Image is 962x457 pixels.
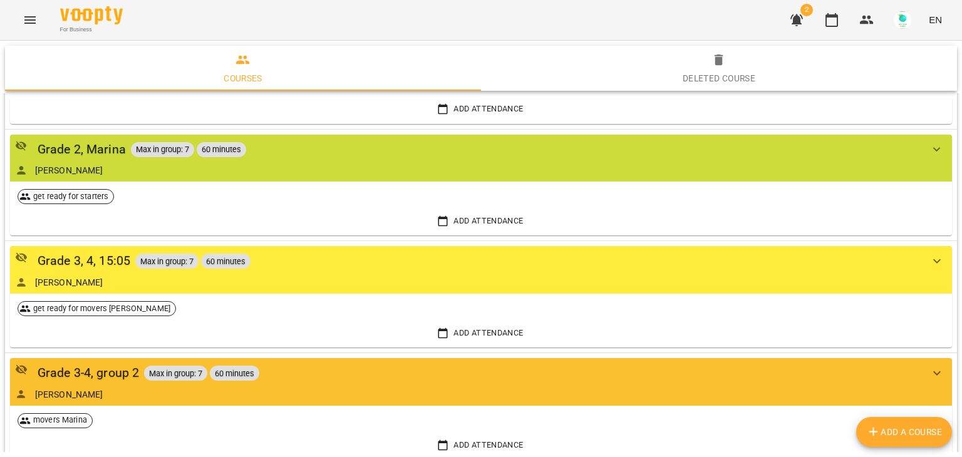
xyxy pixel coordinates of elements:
[15,251,28,264] svg: Private Class
[18,438,944,452] span: Add attendance
[197,144,246,155] span: 60 minutes
[922,246,952,276] button: show more
[18,189,114,204] div: get ready for starters
[28,303,175,314] span: get ready for movers [PERSON_NAME]
[15,212,947,230] button: Add attendance
[894,11,911,29] img: bbf80086e43e73aae20379482598e1e8.jpg
[15,363,28,376] svg: Private Class
[38,363,140,383] a: Grade 3-4, group 2
[922,135,952,165] button: show more
[18,102,944,116] span: Add attendance
[35,164,103,177] a: [PERSON_NAME]
[15,436,947,454] button: Add attendance
[35,388,103,401] a: [PERSON_NAME]
[135,256,199,267] span: Max in group: 7
[15,5,45,35] button: Menu
[35,276,103,289] a: [PERSON_NAME]
[15,100,947,118] button: Add attendance
[683,71,756,86] div: Deleted Course
[18,214,944,228] span: Add attendance
[144,368,207,379] span: Max in group: 7
[929,13,942,26] span: EN
[28,414,92,426] span: movers Marina
[38,140,126,159] a: Grade 2, Marina
[856,417,952,447] button: Add a course
[18,326,944,340] span: Add attendance
[60,26,123,34] span: For Business
[800,4,813,16] span: 2
[15,140,28,152] svg: Private Class
[210,368,259,379] span: 60 minutes
[38,251,131,270] a: Grade 3, 4, 15:05
[924,8,947,31] button: EN
[18,301,176,316] div: get ready for movers [PERSON_NAME]
[15,324,947,342] button: Add attendance
[922,358,952,388] button: show more
[60,6,123,24] img: Voopty Logo
[866,424,942,439] span: Add a course
[131,144,194,155] span: Max in group: 7
[224,71,262,86] div: Courses
[201,256,251,267] span: 60 minutes
[28,191,113,202] span: get ready for starters
[18,413,93,428] div: movers Marina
